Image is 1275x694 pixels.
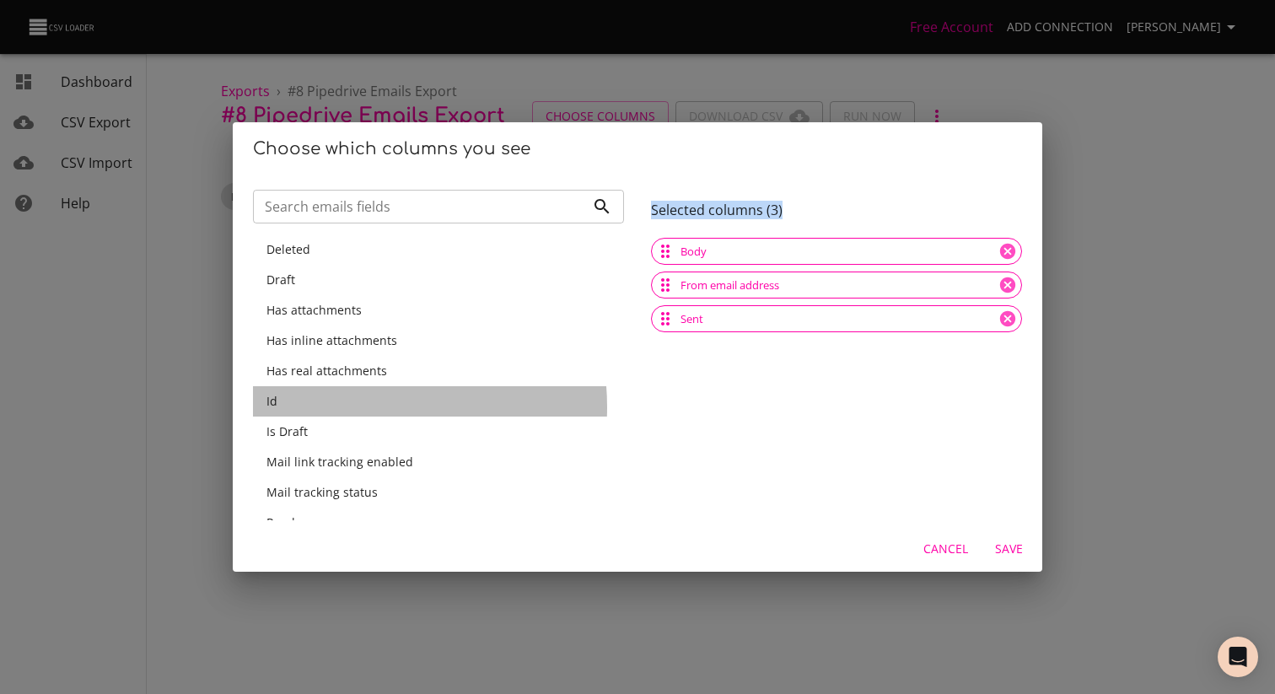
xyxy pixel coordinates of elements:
[253,265,624,295] div: Draft
[988,539,1029,560] span: Save
[670,311,713,327] span: Sent
[266,241,310,257] span: Deleted
[266,514,295,530] span: Read
[651,272,1022,299] div: From email address
[253,356,624,386] div: Has real attachments
[253,477,624,508] div: Mail tracking status
[253,386,624,417] div: Id
[651,238,1022,265] div: Body
[253,136,1022,163] h2: Choose which columns you see
[266,393,277,409] span: Id
[266,302,362,318] span: Has attachments
[923,539,968,560] span: Cancel
[651,305,1022,332] div: Sent
[266,484,378,500] span: Mail tracking status
[982,534,1036,565] button: Save
[253,295,624,325] div: Has attachments
[266,332,397,348] span: Has inline attachments
[266,272,295,288] span: Draft
[253,234,624,265] div: Deleted
[266,423,308,439] span: Is Draft
[266,454,413,470] span: Mail link tracking enabled
[266,363,387,379] span: Has real attachments
[253,417,624,447] div: Is Draft
[253,447,624,477] div: Mail link tracking enabled
[917,534,975,565] button: Cancel
[1218,637,1258,677] div: Open Intercom Messenger
[253,325,624,356] div: Has inline attachments
[651,202,1022,218] h6: Selected columns ( 3 )
[670,277,789,293] span: From email address
[253,508,624,538] div: Read
[670,244,717,260] span: Body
